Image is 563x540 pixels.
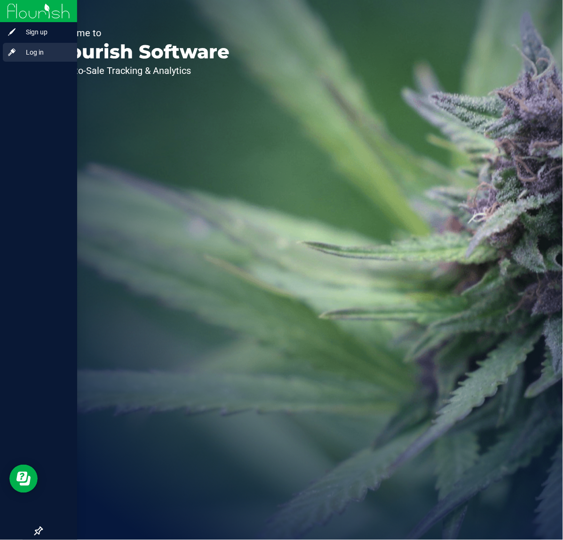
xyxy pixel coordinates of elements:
inline-svg: Sign up [7,27,16,37]
p: Welcome to [51,28,230,38]
span: Log in [16,47,73,58]
p: Seed-to-Sale Tracking & Analytics [51,66,230,75]
inline-svg: Log in [7,48,16,57]
iframe: Resource center [9,465,38,493]
p: Flourish Software [51,42,230,61]
span: Sign up [16,26,73,38]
